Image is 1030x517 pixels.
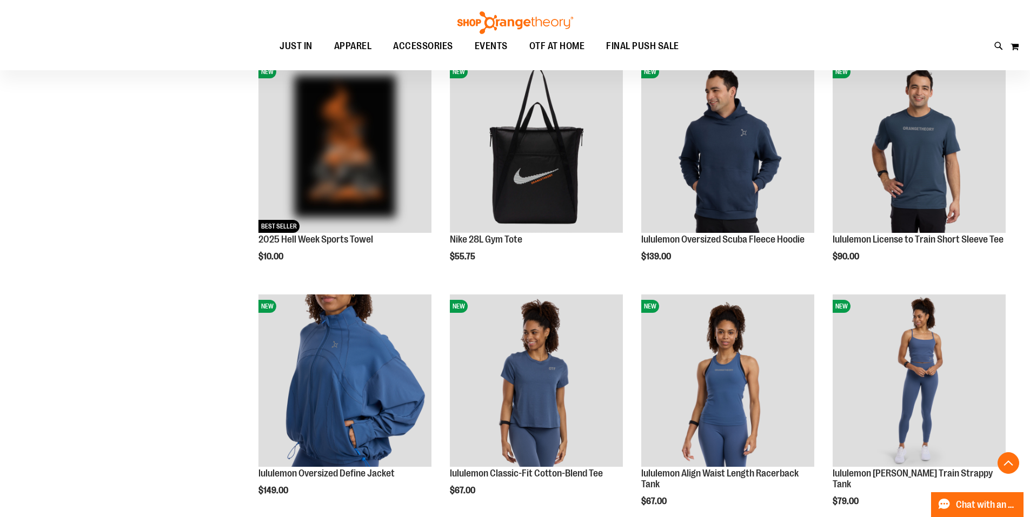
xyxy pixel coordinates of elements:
[641,496,668,506] span: $67.00
[833,65,850,78] span: NEW
[450,294,623,467] img: lululemon Classic-Fit Cotton-Blend Tee
[450,234,522,245] a: Nike 28L Gym Tote
[956,500,1017,510] span: Chat with an Expert
[444,55,628,289] div: product
[833,60,1006,233] img: lululemon License to Train Short Sleeve Tee
[519,34,596,59] a: OTF AT HOME
[636,55,820,289] div: product
[641,252,673,261] span: $139.00
[280,34,313,58] span: JUST IN
[529,34,585,58] span: OTF AT HOME
[450,300,468,313] span: NEW
[258,294,431,469] a: lululemon Oversized Define JacketNEW
[475,34,508,58] span: EVENTS
[258,294,431,467] img: lululemon Oversized Define Jacket
[595,34,690,59] a: FINAL PUSH SALE
[258,60,431,234] a: OTF 2025 Hell Week Event RetailNEWBEST SELLER
[641,294,814,469] a: lululemon Align Waist Length Racerback TankNEW
[258,300,276,313] span: NEW
[393,34,453,58] span: ACCESSORIES
[269,34,323,58] a: JUST IN
[833,60,1006,234] a: lululemon License to Train Short Sleeve TeeNEW
[258,234,373,245] a: 2025 Hell Week Sports Towel
[833,300,850,313] span: NEW
[258,220,300,233] span: BEST SELLER
[450,65,468,78] span: NEW
[258,486,290,495] span: $149.00
[450,486,477,495] span: $67.00
[334,34,372,58] span: APPAREL
[827,55,1011,289] div: product
[450,60,623,234] a: Nike 28L Gym ToteNEW
[641,234,805,245] a: lululemon Oversized Scuba Fleece Hoodie
[833,496,860,506] span: $79.00
[382,34,464,59] a: ACCESSORIES
[258,468,395,479] a: lululemon Oversized Define Jacket
[641,60,814,234] a: lululemon Oversized Scuba Fleece HoodieNEW
[833,234,1004,245] a: lululemon License to Train Short Sleeve Tee
[641,468,799,489] a: lululemon Align Waist Length Racerback Tank
[833,252,861,261] span: $90.00
[833,294,1006,467] img: lululemon Wunder Train Strappy Tank
[931,492,1024,517] button: Chat with an Expert
[833,468,993,489] a: lululemon [PERSON_NAME] Train Strappy Tank
[258,65,276,78] span: NEW
[998,452,1019,474] button: Back To Top
[450,468,603,479] a: lululemon Classic-Fit Cotton-Blend Tee
[641,294,814,467] img: lululemon Align Waist Length Racerback Tank
[258,60,431,233] img: OTF 2025 Hell Week Event Retail
[450,252,477,261] span: $55.75
[450,60,623,233] img: Nike 28L Gym Tote
[833,294,1006,469] a: lululemon Wunder Train Strappy TankNEW
[641,60,814,233] img: lululemon Oversized Scuba Fleece Hoodie
[253,55,437,289] div: product
[464,34,519,59] a: EVENTS
[641,300,659,313] span: NEW
[450,294,623,469] a: lululemon Classic-Fit Cotton-Blend TeeNEW
[606,34,679,58] span: FINAL PUSH SALE
[258,252,285,261] span: $10.00
[323,34,383,59] a: APPAREL
[456,11,575,34] img: Shop Orangetheory
[641,65,659,78] span: NEW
